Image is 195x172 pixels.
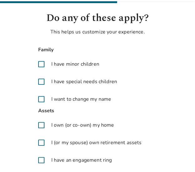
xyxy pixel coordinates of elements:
span: I want to change my name [51,95,111,103]
span: Family [34,46,162,54]
span: Assets [34,107,162,115]
h1: Do any of these apply? [34,11,162,26]
iframe: Chat Widget [164,142,195,172]
span: I have minor children [51,60,99,68]
span: I (or my spouse) own retirement assets [51,139,142,146]
span: I have special needs children [51,78,117,85]
span: I have an engagement ring [51,156,112,164]
p: This helps us customize your experience. [34,28,162,36]
span: I own (or co-own) my home [51,121,114,129]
